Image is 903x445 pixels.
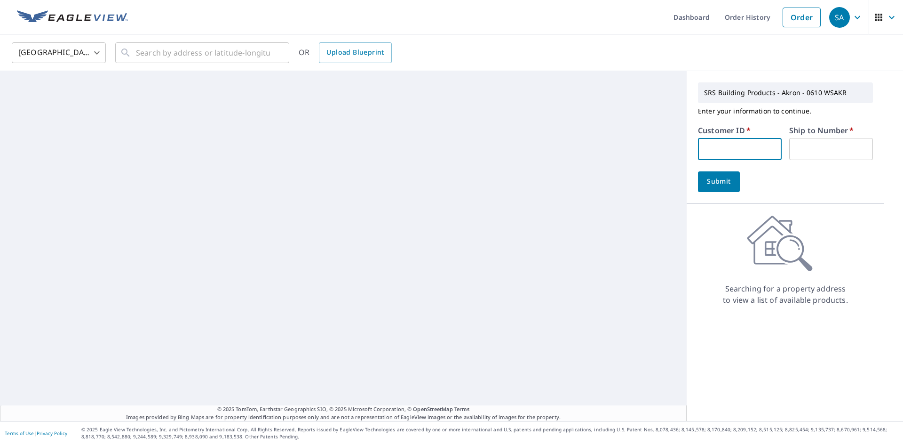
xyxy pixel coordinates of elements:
p: | [5,430,67,436]
a: Order [783,8,821,27]
button: Submit [698,171,740,192]
span: Upload Blueprint [326,47,384,58]
span: Submit [705,176,732,187]
p: Enter your information to continue. [698,103,873,119]
a: Terms [454,405,470,413]
div: SA [829,7,850,28]
a: OpenStreetMap [413,405,452,413]
img: EV Logo [17,10,128,24]
div: [GEOGRAPHIC_DATA] [12,40,106,66]
label: Ship to Number [789,127,854,134]
p: © 2025 Eagle View Technologies, Inc. and Pictometry International Corp. All Rights Reserved. Repo... [81,426,898,440]
input: Search by address or latitude-longitude [136,40,270,66]
a: Terms of Use [5,430,34,437]
p: SRS Building Products - Akron - 0610 WSAKR [700,85,871,101]
label: Customer ID [698,127,751,134]
div: OR [299,42,392,63]
span: © 2025 TomTom, Earthstar Geographics SIO, © 2025 Microsoft Corporation, © [217,405,470,413]
p: Searching for a property address to view a list of available products. [722,283,848,306]
a: Upload Blueprint [319,42,391,63]
a: Privacy Policy [37,430,67,437]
